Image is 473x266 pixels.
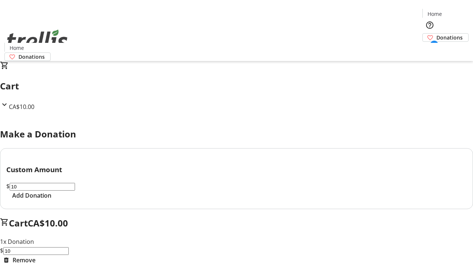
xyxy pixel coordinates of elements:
button: Add Donation [6,191,57,200]
button: Cart [422,42,437,57]
span: Remove [13,256,35,265]
button: Help [422,18,437,33]
span: CA$10.00 [28,217,68,229]
span: Donations [436,34,463,41]
span: CA$10.00 [9,103,34,111]
input: Donation Amount [3,247,69,255]
span: Donations [18,53,45,61]
input: Donation Amount [10,183,75,191]
img: Orient E2E Organization YEeFUxQwnB's Logo [4,21,70,58]
span: Home [428,10,442,18]
a: Donations [422,33,469,42]
a: Donations [4,52,51,61]
span: $ [6,182,10,190]
a: Home [423,10,446,18]
span: Add Donation [12,191,51,200]
h3: Custom Amount [6,164,467,175]
span: Home [10,44,24,52]
a: Home [5,44,28,52]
